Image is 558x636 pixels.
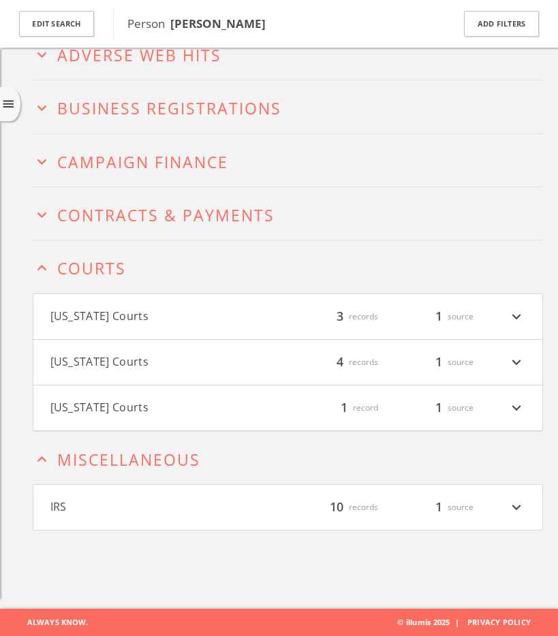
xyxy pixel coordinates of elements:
[57,44,221,66] span: Adverse Web Hits
[296,308,378,325] div: records
[392,399,474,417] div: source
[33,99,51,117] i: expand_more
[57,151,228,173] span: Campaign Finance
[170,16,266,31] b: [PERSON_NAME]
[336,398,352,417] span: 1
[392,498,474,516] div: source
[57,204,275,226] span: Contracts & Payments
[50,353,288,371] button: [US_STATE] Courts
[332,353,348,371] span: 4
[508,498,525,516] i: expand_more
[397,609,548,636] span: © illumis 2025
[33,259,51,277] i: expand_less
[508,308,525,325] i: expand_more
[467,617,531,627] a: Privacy Policy
[33,203,543,224] button: expand_moreContracts & Payments
[57,449,200,471] span: Miscellaneous
[296,399,378,417] div: record
[296,498,378,516] div: records
[33,447,543,468] button: expand_lessMiscellaneous
[392,308,474,325] div: source
[50,399,288,417] button: [US_STATE] Courts
[127,16,266,31] span: Person
[33,46,51,64] i: expand_more
[33,256,543,277] button: expand_lessCourts
[332,307,348,325] span: 3
[33,206,51,224] i: expand_more
[33,43,543,64] button: expand_moreAdverse Web Hits
[464,11,539,37] button: Add Filters
[10,609,88,636] span: Always Know.
[431,353,447,371] span: 1
[50,308,288,325] button: [US_STATE] Courts
[431,307,447,325] span: 1
[33,96,543,117] button: expand_moreBusiness Registrations
[392,353,474,371] div: source
[450,617,465,627] span: |
[50,498,288,516] button: IRS
[19,11,94,37] button: Edit Search
[508,353,525,371] i: expand_more
[296,353,378,371] div: records
[1,97,16,112] i: menu
[33,450,51,468] i: expand_less
[33,150,543,171] button: expand_moreCampaign Finance
[33,153,51,171] i: expand_more
[431,398,447,417] span: 1
[57,97,281,119] span: Business Registrations
[508,399,525,417] i: expand_more
[57,257,126,279] span: Courts
[325,498,348,516] span: 10
[431,498,447,516] span: 1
